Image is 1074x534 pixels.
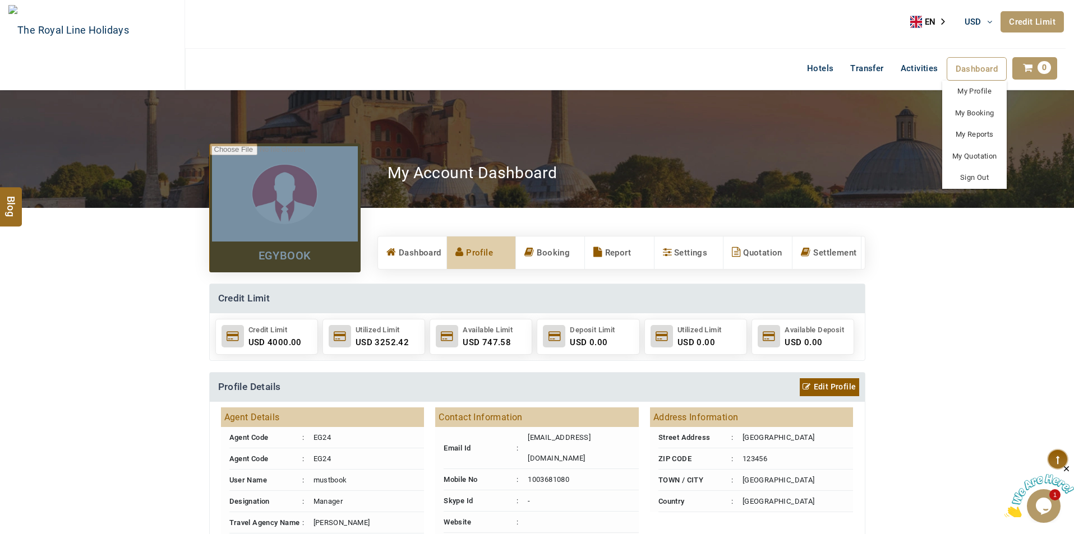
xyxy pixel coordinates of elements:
[314,476,347,484] span: mustbook
[799,57,842,80] a: Hotels
[654,236,723,269] a: Settings
[528,475,569,484] span: 1003681080
[842,57,892,80] a: Transfer
[743,476,815,484] span: [GEOGRAPHIC_DATA]
[731,470,743,491] td: :
[229,476,268,484] b: User Name
[743,497,815,505] span: [GEOGRAPHIC_DATA]
[229,497,270,505] b: Designation
[356,325,409,337] div: Utilized Limit
[517,469,528,490] td: :
[314,518,370,527] span: [PERSON_NAME]
[302,512,314,533] td: :
[1038,61,1051,74] span: 0
[528,496,530,505] span: -
[942,81,1007,103] a: My Profile
[528,433,591,462] span: [EMAIL_ADDRESS][DOMAIN_NAME]
[302,470,314,491] td: :
[444,518,471,526] b: Website
[570,325,615,337] div: Deposit Limit
[314,433,331,442] span: EG24
[444,444,471,452] b: Email Id
[302,448,314,470] td: :
[910,13,953,30] a: EN
[910,13,953,30] aside: Language selected: English
[965,17,981,27] span: USD
[658,476,703,484] b: TOWN / CITY
[743,454,767,463] span: 123456
[942,124,1007,146] a: My Reports
[444,496,473,505] b: Skype Id
[942,146,1007,168] a: My Quotation
[248,325,302,337] div: Credit Limit
[658,454,692,463] b: ZIP CODE
[4,196,19,205] span: Blog
[447,236,515,269] a: Profile
[210,373,865,402] h4: Profile Details
[221,407,425,428] h3: Agent Details
[463,337,511,347] span: USD 747.58
[314,497,343,505] span: Manager
[677,337,715,347] span: USD 0.00
[463,325,513,337] div: Available Limit
[517,427,528,469] td: :
[229,454,269,463] b: Agent Code
[1004,464,1074,517] iframe: chat widget
[723,236,792,269] a: Quotation
[378,236,446,269] a: Dashboard
[892,57,947,80] a: Activities
[800,378,859,396] a: Edit Profile
[444,475,478,484] b: Mobile No
[516,236,584,269] a: Booking
[758,325,848,337] div: Available Deposit
[956,64,998,74] span: Dashboard
[942,167,1007,189] a: Sign Out
[210,284,865,313] h4: Credit Limit
[229,433,269,442] b: Agent Code
[658,497,685,505] b: Country
[302,491,314,512] td: :
[229,518,300,527] b: Travel Agency Name
[248,337,302,347] span: USD 4000.00
[517,512,528,533] td: :
[910,13,953,30] div: Language
[650,407,854,428] h3: Address Information
[585,236,653,269] a: Report
[942,103,1007,124] a: My Booking
[658,433,711,442] b: Street Address
[356,337,409,347] span: USD 3252.42
[302,427,314,448] td: :
[314,454,331,463] span: EG24
[731,491,743,512] td: :
[1001,11,1064,32] a: Credit Limit
[677,325,722,337] div: Utilized Limit
[1012,57,1057,80] a: 0
[731,427,743,448] td: :
[388,163,557,183] h2: My Account Dashboard
[743,433,815,442] span: [GEOGRAPHIC_DATA]
[435,407,639,428] h3: Contact Information
[792,236,861,269] a: Settlement
[8,5,129,55] img: The Royal Line Holidays
[785,337,822,347] span: USD 0.00
[570,337,607,347] span: USD 0.00
[731,448,743,470] td: :
[517,490,528,512] td: :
